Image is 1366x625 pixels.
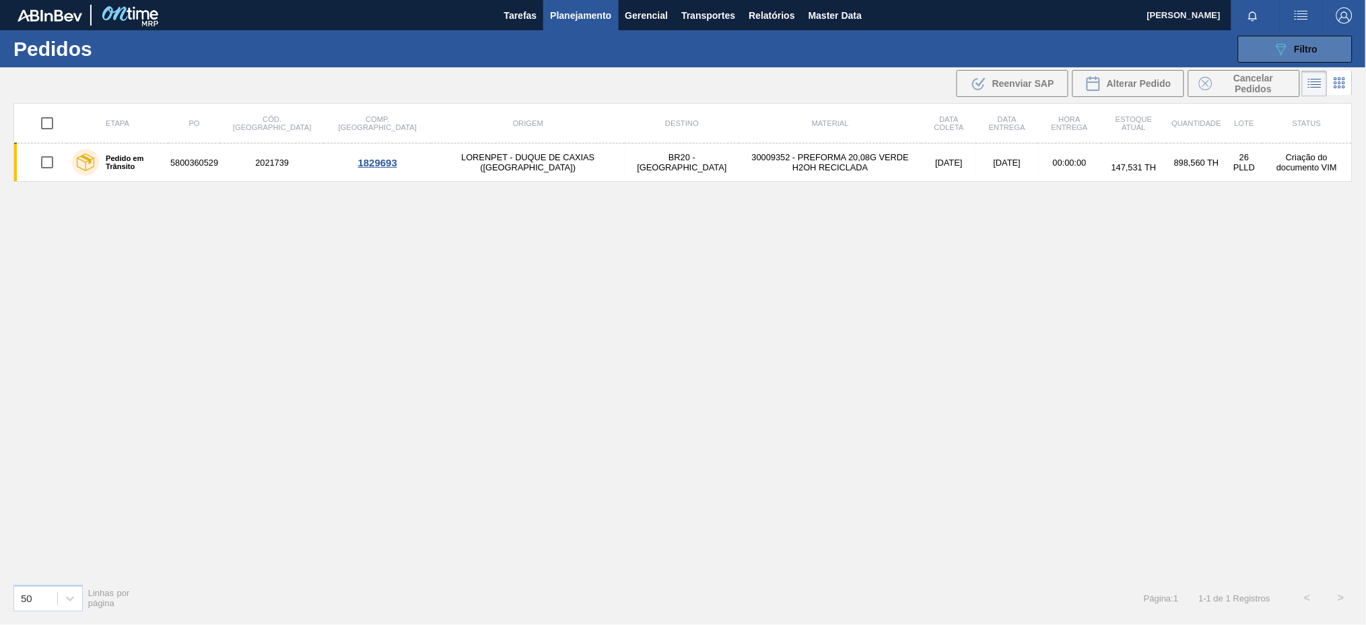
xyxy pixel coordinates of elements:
span: Destino [665,119,699,127]
button: Notificações [1231,6,1274,25]
td: [DATE] [922,143,976,182]
button: > [1324,581,1358,615]
span: Origem [513,119,543,127]
td: 30009352 - PREFORMA 20,08G VERDE H2OH RECICLADA [739,143,922,182]
button: < [1291,581,1324,615]
button: Cancelar Pedidos [1188,70,1300,97]
img: userActions [1293,7,1309,24]
span: Reenviar SAP [992,78,1054,89]
div: Cancelar Pedidos em Massa [1188,70,1300,97]
span: 1 - 1 de 1 Registros [1199,593,1270,603]
span: Relatórios [749,7,794,24]
img: Logout [1336,7,1353,24]
label: Pedido em Trânsito [99,154,163,170]
td: 00:00:00 [1038,143,1101,182]
span: Master Data [809,7,862,24]
button: Filtro [1238,36,1353,63]
span: Quantidade [1172,119,1221,127]
td: [DATE] [976,143,1037,182]
img: TNhmsLtSVTkK8tSr43FrP2fwEKptu5GPRR3wAAAABJRU5ErkJggg== [18,9,82,22]
span: Linhas por página [88,588,130,608]
span: Tarefas [504,7,537,24]
span: Data entrega [989,115,1025,131]
td: LORENPET - DUQUE DE CAXIAS ([GEOGRAPHIC_DATA]) [431,143,625,182]
span: Hora Entrega [1052,115,1088,131]
div: Reenviar SAP [957,70,1068,97]
span: Alterar Pedido [1107,78,1171,89]
div: 1829693 [326,157,429,168]
div: Alterar Pedido [1072,70,1184,97]
td: 5800360529 [168,143,220,182]
span: Status [1293,119,1321,127]
span: Estoque atual [1116,115,1153,131]
td: Criação do documento VIM [1262,143,1353,182]
span: Filtro [1295,44,1318,55]
span: Gerencial [625,7,669,24]
div: Visão em Cards [1328,71,1353,96]
span: Cancelar Pedidos [1218,73,1289,94]
span: Material [812,119,849,127]
span: 147,531 TH [1112,162,1157,172]
span: Página : 1 [1144,593,1178,603]
a: Pedido em Trânsito58003605292021739LORENPET - DUQUE DE CAXIAS ([GEOGRAPHIC_DATA])BR20 - [GEOGRAPH... [14,143,1353,182]
span: Etapa [106,119,129,127]
td: 898,560 TH [1167,143,1227,182]
div: 50 [21,593,32,604]
span: PO [189,119,200,127]
td: BR20 - [GEOGRAPHIC_DATA] [625,143,739,182]
span: Planejamento [550,7,611,24]
td: 2021739 [220,143,324,182]
span: Transportes [681,7,735,24]
div: Visão em Lista [1302,71,1328,96]
td: 26 PLLD [1227,143,1262,182]
span: Cód. [GEOGRAPHIC_DATA] [233,115,311,131]
h1: Pedidos [13,41,216,57]
span: Lote [1235,119,1254,127]
span: Data coleta [934,115,964,131]
span: Comp. [GEOGRAPHIC_DATA] [339,115,417,131]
